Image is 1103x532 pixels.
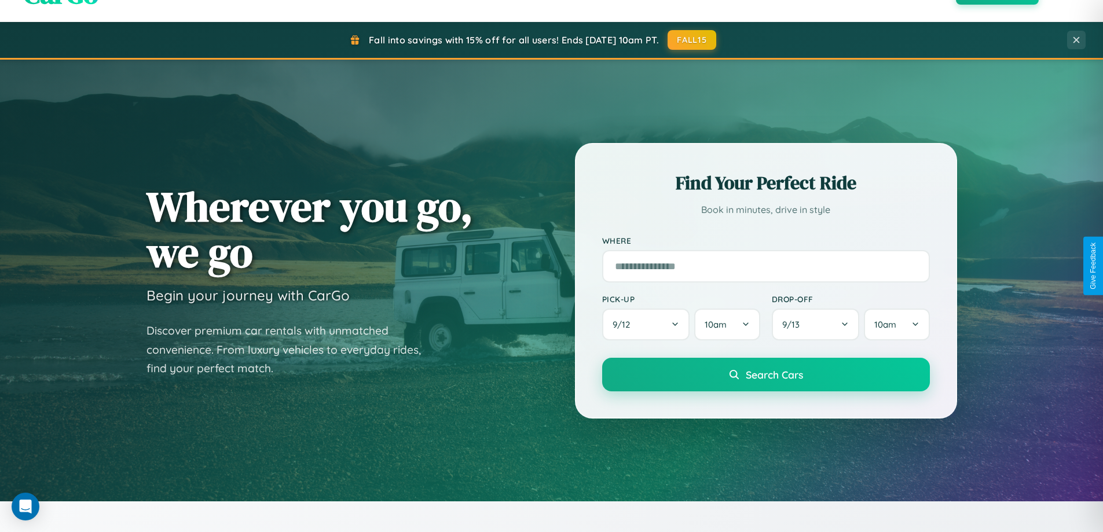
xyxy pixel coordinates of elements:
button: 10am [694,309,760,340]
button: FALL15 [668,30,716,50]
span: 9 / 12 [613,319,636,330]
span: 10am [874,319,896,330]
button: 9/13 [772,309,860,340]
label: Where [602,236,930,245]
label: Drop-off [772,294,930,304]
button: Search Cars [602,358,930,391]
label: Pick-up [602,294,760,304]
span: Search Cars [746,368,803,381]
span: 10am [705,319,727,330]
p: Discover premium car rentals with unmatched convenience. From luxury vehicles to everyday rides, ... [146,321,436,378]
p: Book in minutes, drive in style [602,201,930,218]
h1: Wherever you go, we go [146,184,473,275]
span: Fall into savings with 15% off for all users! Ends [DATE] 10am PT. [369,34,659,46]
div: Give Feedback [1089,243,1097,289]
button: 10am [864,309,929,340]
div: Open Intercom Messenger [12,493,39,520]
span: 9 / 13 [782,319,805,330]
h2: Find Your Perfect Ride [602,170,930,196]
button: 9/12 [602,309,690,340]
h3: Begin your journey with CarGo [146,287,350,304]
